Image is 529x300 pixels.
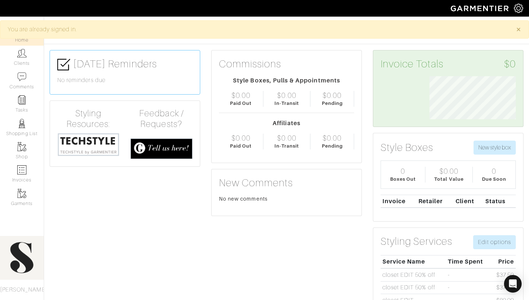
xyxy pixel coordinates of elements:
[323,91,342,100] div: $0.00
[473,235,516,249] a: Edit options
[322,142,343,149] div: Pending
[130,108,192,130] h4: Feedback / Requests?
[230,142,252,149] div: Paid Out
[514,4,523,13] img: gear-icon-white-bd11855cb880d31180b6d7d6211b90ccbf57a29d726f0c71d8c61bd08dd39cc2.png
[381,235,452,248] h3: Styling Services
[482,176,506,183] div: Due Soon
[474,141,516,155] button: New style box
[219,195,354,202] div: No new comments
[322,100,343,107] div: Pending
[381,141,433,154] h3: Style Boxes
[17,142,26,151] img: garments-icon-b7da505a4dc4fd61783c78ac3ca0ef83fa9d6f193b1c9dc38574b1d14d53ca28.png
[17,49,26,58] img: clients-icon-6bae9207a08558b7cb47a8932f037763ab4055f8c8b6bfacd5dc20c3e0201464.png
[381,281,446,294] td: closet EDIT 50% off
[381,58,516,70] h3: Invoice Totals
[57,108,119,130] h4: Styling Resources:
[219,177,354,189] h3: New Comments
[130,138,192,159] img: feedback_requests-3821251ac2bd56c73c230f3229a5b25d6eb027adea667894f41107c140538ee0.png
[17,72,26,81] img: comment-icon-a0a6a9ef722e966f86d9cbdc48e553b5cf19dbc54f86b18d962a5391bc8f6eb6.png
[401,167,405,176] div: 0
[274,142,299,149] div: In-Transit
[446,281,491,294] td: -
[17,189,26,198] img: garments-icon-b7da505a4dc4fd61783c78ac3ca0ef83fa9d6f193b1c9dc38574b1d14d53ca28.png
[17,95,26,105] img: reminder-icon-8004d30b9f0a5d33ae49ab947aed9ed385cf756f9e5892f1edd6e32f2345188e.png
[516,24,521,34] span: ×
[277,91,296,100] div: $0.00
[231,134,251,142] div: $0.00
[483,195,516,208] th: Status
[277,134,296,142] div: $0.00
[446,268,491,281] td: -
[219,58,281,70] h3: Commissions
[492,167,496,176] div: 0
[446,255,491,268] th: Time Spent
[17,119,26,128] img: stylists-icon-eb353228a002819b7ec25b43dbf5f0378dd9e0616d9560372ff212230b889e62.png
[439,167,458,176] div: $0.00
[57,133,119,156] img: techstyle-93310999766a10050dc78ceb7f971a75838126fd19372ce40ba20cdf6a89b94b.png
[434,176,464,183] div: Total Value
[491,255,516,268] th: Price
[57,77,192,84] h6: No reminders due
[390,176,416,183] div: Boxes Out
[17,165,26,174] img: orders-icon-0abe47150d42831381b5fb84f609e132dff9fe21cb692f30cb5eec754e2cba89.png
[504,275,522,293] div: Open Intercom Messenger
[417,195,454,208] th: Retailer
[491,281,516,294] td: $37.50
[230,100,252,107] div: Paid Out
[231,91,251,100] div: $0.00
[57,58,192,71] h3: [DATE] Reminders
[504,58,516,70] span: $0
[491,268,516,281] td: $37.50
[274,100,299,107] div: In-Transit
[454,195,484,208] th: Client
[381,255,446,268] th: Service Name
[57,58,70,71] img: check-box-icon-36a4915ff3ba2bd8f6e4f29bc755bb66becd62c870f447fc0dd1365fcfddab58.png
[381,195,417,208] th: Invoice
[8,25,505,34] div: You are already signed in.
[219,76,354,85] div: Style Boxes, Pulls & Appointments
[447,2,514,15] img: garmentier-logo-header-white-b43fb05a5012e4ada735d5af1a66efaba907eab6374d6393d1fbf88cb4ef424d.png
[219,119,354,128] div: Affiliates
[323,134,342,142] div: $0.00
[381,268,446,281] td: closet EDIT 50% off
